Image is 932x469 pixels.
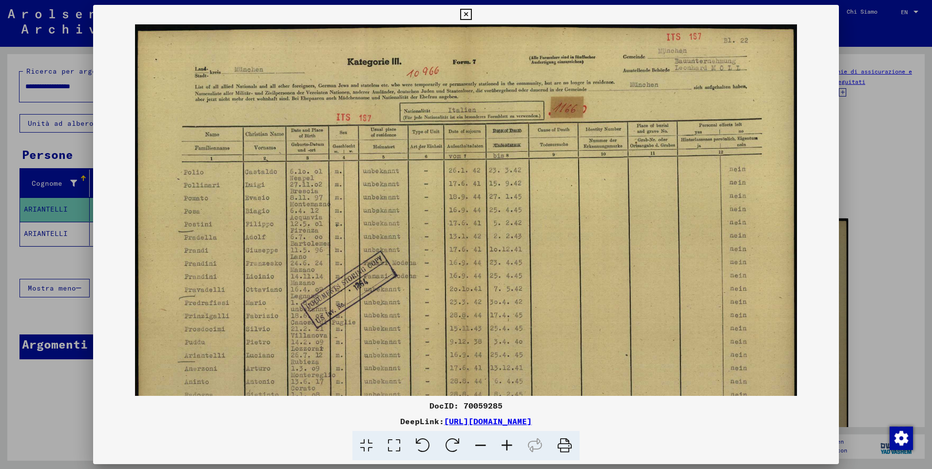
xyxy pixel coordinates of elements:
[890,427,913,450] img: Modifica consenso
[444,416,532,426] a: [URL][DOMAIN_NAME]
[889,426,913,449] div: Modifica consenso
[93,415,839,427] div: DeepLink:
[93,400,839,411] div: DocID: 70059285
